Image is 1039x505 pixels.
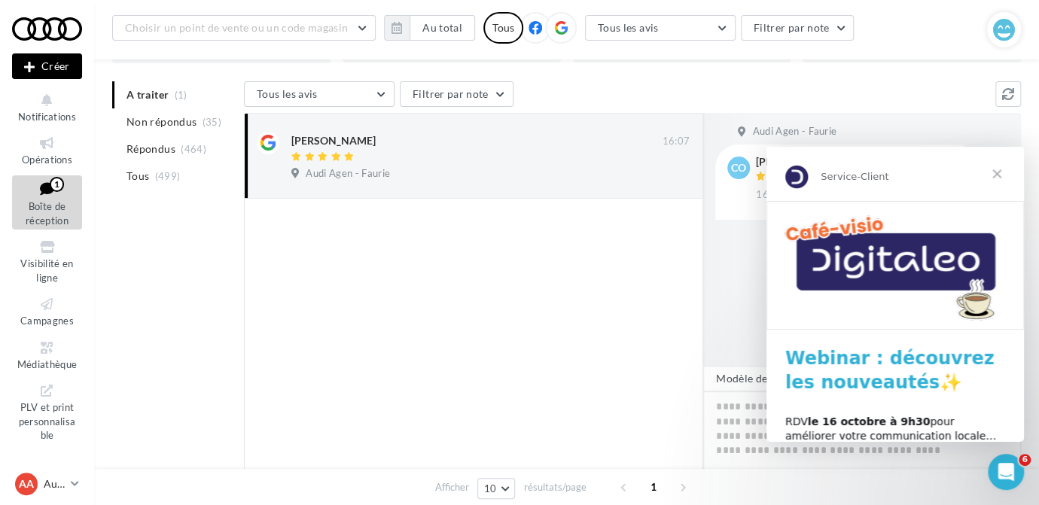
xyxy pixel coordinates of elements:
span: Campagnes [20,315,74,327]
button: Choisir un point de vente ou un code magasin [112,15,376,41]
a: AA Audi AGEN [12,470,82,498]
div: Nouvelle campagne [12,53,82,79]
span: Choisir un point de vente ou un code magasin [125,21,348,34]
div: RDV pour améliorer votre communication locale… et attirer plus de clients ! [19,268,239,312]
span: Répondus [126,141,175,157]
button: 10 [477,478,516,499]
button: Au total [384,15,475,41]
span: 10 [484,482,497,494]
span: PLV et print personnalisable [19,398,76,441]
span: Médiathèque [17,358,78,370]
span: résultats/page [523,480,586,494]
b: le 16 octobre à 9h30 [41,269,164,281]
button: Au total [410,15,475,41]
a: Visibilité en ligne [12,236,82,287]
a: Médiathèque [12,336,82,373]
span: Visibilité en ligne [20,257,73,284]
button: Modèle de réponse [703,366,834,391]
div: [PERSON_NAME] [756,157,840,167]
span: (499) [155,170,181,182]
a: PLV et print personnalisable [12,379,82,445]
span: 6 [1019,454,1031,466]
span: (464) [181,143,206,155]
button: Tous les avis [244,81,395,107]
span: AA [19,476,34,491]
span: Tous [126,169,149,184]
span: (35) [203,116,221,128]
a: Boîte de réception1 [12,175,82,230]
span: Tous les avis [598,21,659,34]
span: Opérations [22,154,72,166]
span: Afficher [435,480,469,494]
div: 1 [50,177,64,192]
span: Non répondus [126,114,197,129]
iframe: Intercom live chat [988,454,1024,490]
span: Notifications [18,111,76,123]
span: Audi Agen - Faurie [306,167,390,181]
button: Notifications [12,89,82,126]
p: Audi AGEN [44,476,65,491]
iframe: Intercom live chat message [766,147,1024,442]
div: [PERSON_NAME] [291,133,376,148]
span: 16:07 [662,135,690,148]
span: 16:07 [756,188,784,202]
div: Tous [483,12,523,44]
span: CO [731,160,746,175]
button: Tous les avis [585,15,736,41]
span: Tous les avis [257,87,318,100]
button: Filtrer par note [741,15,855,41]
span: Boîte de réception [26,200,69,227]
button: Filtrer par note [400,81,513,107]
a: Opérations [12,132,82,169]
span: Audi Agen - Faurie [752,125,836,138]
button: Créer [12,53,82,79]
a: Campagnes [12,293,82,330]
span: 1 [641,475,666,499]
